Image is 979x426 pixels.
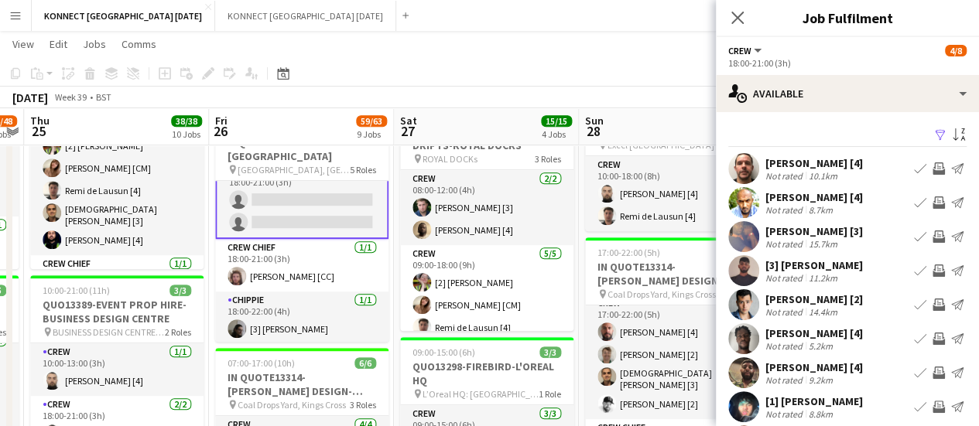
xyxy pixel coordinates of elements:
[171,115,202,127] span: 38/38
[541,115,572,127] span: 15/15
[169,285,191,296] span: 3/3
[53,326,165,338] span: BUSINESS DESIGN CENTRE, ANGEL
[585,295,758,419] app-card-role: Crew4/417:00-22:00 (5h)[PERSON_NAME] [4][PERSON_NAME] [2][DEMOGRAPHIC_DATA][PERSON_NAME] [3][PERS...
[412,346,475,358] span: 09:00-15:00 (6h)
[357,128,386,140] div: 9 Jobs
[806,340,836,352] div: 5.2km
[806,204,836,216] div: 8.7km
[806,170,840,182] div: 10.1km
[30,114,50,128] span: Thu
[542,128,571,140] div: 4 Jobs
[539,346,561,358] span: 3/3
[765,170,806,182] div: Not rated
[765,292,863,306] div: [PERSON_NAME] [2]
[165,326,191,338] span: 2 Roles
[423,388,539,400] span: L’Oreal HQ: [GEOGRAPHIC_DATA], [STREET_ADDRESS]
[583,122,604,140] span: 28
[765,326,863,340] div: [PERSON_NAME] [4]
[96,91,111,103] div: BST
[238,399,346,411] span: Coal Drops Yard, Kings Cross
[806,408,836,420] div: 8.8km
[597,247,660,258] span: 17:00-22:00 (5h)
[28,122,50,140] span: 25
[215,1,396,31] button: KONNECT [GEOGRAPHIC_DATA] [DATE]
[354,357,376,369] span: 6/6
[728,45,751,56] span: Crew
[213,122,228,140] span: 26
[765,340,806,352] div: Not rated
[945,45,967,56] span: 4/8
[400,114,417,128] span: Sat
[535,153,561,165] span: 3 Roles
[83,37,106,51] span: Jobs
[806,272,840,284] div: 11.2km
[51,91,90,103] span: Week 39
[728,45,764,56] button: Crew
[30,108,204,255] app-card-role: Crew5/509:00-22:00 (13h)[2] [PERSON_NAME][PERSON_NAME] [CM]Remi de Lausun [4][DEMOGRAPHIC_DATA][P...
[6,34,40,54] a: View
[215,370,389,398] h3: IN QUOTE13314-[PERSON_NAME] DESIGN-KINGS CROSS
[765,306,806,318] div: Not rated
[30,255,204,308] app-card-role: Crew Chief1/1
[122,37,156,51] span: Comms
[215,291,389,344] app-card-role: CHIPPIE1/118:00-22:00 (4h)[3] [PERSON_NAME]
[356,115,387,127] span: 59/63
[585,102,758,231] app-job-card: 10:00-18:00 (8h)2/2QUO13173-SETSTAGE-EXCEL Excel [GEOGRAPHIC_DATA]1 RoleCrew2/210:00-18:00 (8h)[P...
[398,122,417,140] span: 27
[400,170,573,245] app-card-role: Crew2/208:00-12:00 (4h)[PERSON_NAME] [3][PERSON_NAME] [4]
[765,374,806,386] div: Not rated
[765,156,863,170] div: [PERSON_NAME] [4]
[43,34,74,54] a: Edit
[765,394,863,408] div: [1] [PERSON_NAME]
[238,164,350,176] span: [GEOGRAPHIC_DATA], [GEOGRAPHIC_DATA], [GEOGRAPHIC_DATA], [GEOGRAPHIC_DATA]
[30,298,204,325] h3: QUO13389-EVENT PROP HIRE- BUSINESS DESIGN CENTRE
[585,260,758,288] h3: IN QUOTE13314-[PERSON_NAME] DESIGN-KINGS CROSS
[765,204,806,216] div: Not rated
[400,102,573,331] app-job-card: 08:00-18:00 (10h)8/8QUO13355-CONTINENTAL DRIFTS-ROYAL DOCKS ROYAL DOCKs3 RolesCrew2/208:00-12:00 ...
[728,57,967,69] div: 18:00-21:00 (3h)
[765,190,863,204] div: [PERSON_NAME] [4]
[215,239,389,291] app-card-role: Crew Chief1/118:00-21:00 (3h)[PERSON_NAME] [CC]
[228,357,295,369] span: 07:00-17:00 (10h)
[765,272,806,284] div: Not rated
[215,113,389,342] app-job-card: 02:00-22:00 (20h)4/8INQUOTE-WHITELIGHT-[GEOGRAPHIC_DATA] [GEOGRAPHIC_DATA], [GEOGRAPHIC_DATA], [G...
[608,288,716,300] span: Coal Drops Yard, Kings Cross
[716,75,979,112] div: Available
[172,128,201,140] div: 10 Jobs
[30,40,204,269] app-job-card: 09:00-22:00 (13h)6/6QUO13355-CONTINENTAL DRIFTS-ROYAL DOCKS ROYAL DOCKs2 RolesCrew5/509:00-22:00 ...
[50,37,67,51] span: Edit
[765,408,806,420] div: Not rated
[765,224,863,238] div: [PERSON_NAME] [3]
[32,1,215,31] button: KONNECT [GEOGRAPHIC_DATA] [DATE]
[765,258,863,272] div: [3] [PERSON_NAME]
[806,374,836,386] div: 9.2km
[539,388,561,400] span: 1 Role
[400,245,573,392] app-card-role: Crew5/509:00-18:00 (9h)[2] [PERSON_NAME][PERSON_NAME] [CM]Remi de Lausun [4]
[12,90,48,105] div: [DATE]
[765,360,863,374] div: [PERSON_NAME] [4]
[585,114,604,128] span: Sun
[350,399,376,411] span: 3 Roles
[215,114,228,128] span: Fri
[30,343,204,396] app-card-role: Crew1/110:00-13:00 (3h)[PERSON_NAME] [4]
[765,238,806,250] div: Not rated
[350,164,376,176] span: 5 Roles
[806,306,840,318] div: 14.4km
[806,238,840,250] div: 15.7km
[423,153,478,165] span: ROYAL DOCKs
[43,285,110,296] span: 10:00-21:00 (11h)
[215,135,389,163] h3: INQUOTE-WHITELIGHT-[GEOGRAPHIC_DATA]
[585,156,758,231] app-card-role: Crew2/210:00-18:00 (8h)[PERSON_NAME] [4]Remi de Lausun [4]
[400,360,573,387] h3: QUO13298-FIREBIRD-L'OREAL HQ
[716,8,979,28] h3: Job Fulfilment
[12,37,34,51] span: View
[77,34,112,54] a: Jobs
[115,34,163,54] a: Comms
[215,161,389,239] app-card-role: Crew1I0/218:00-21:00 (3h)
